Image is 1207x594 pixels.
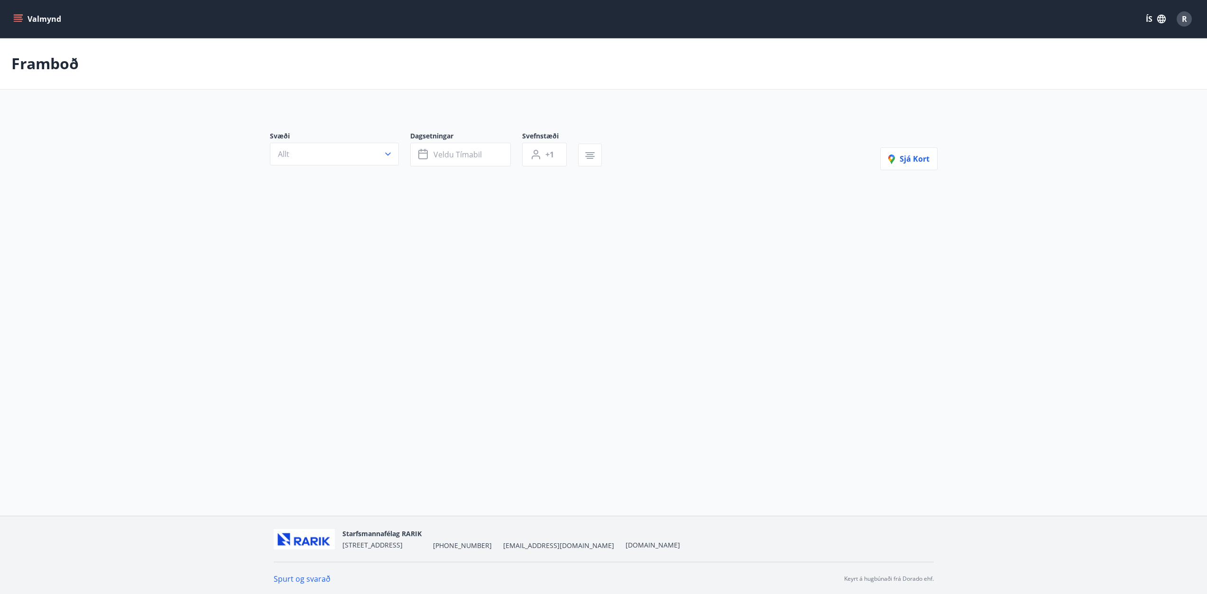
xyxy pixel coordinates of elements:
span: [STREET_ADDRESS] [342,540,403,549]
span: Dagsetningar [410,131,522,143]
button: menu [11,10,65,27]
button: R [1173,8,1196,30]
p: Framboð [11,53,79,74]
span: Veldu tímabil [433,149,482,160]
span: Svæði [270,131,410,143]
span: Starfsmannafélag RARIK [342,529,422,538]
span: R [1182,14,1187,24]
a: [DOMAIN_NAME] [626,540,680,549]
span: Svefnstæði [522,131,578,143]
span: [EMAIL_ADDRESS][DOMAIN_NAME] [503,541,614,550]
button: Veldu tímabil [410,143,511,166]
span: +1 [545,149,554,160]
span: Allt [278,149,289,159]
span: Sjá kort [888,154,930,164]
span: [PHONE_NUMBER] [433,541,492,550]
a: Spurt og svarað [274,574,331,584]
button: Allt [270,143,399,165]
button: +1 [522,143,567,166]
button: ÍS [1141,10,1171,27]
img: ZmrgJ79bX6zJLXUGuSjrUVyxXxBt3QcBuEz7Nz1t.png [274,529,335,549]
p: Keyrt á hugbúnaði frá Dorado ehf. [844,575,934,583]
button: Sjá kort [880,147,938,170]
